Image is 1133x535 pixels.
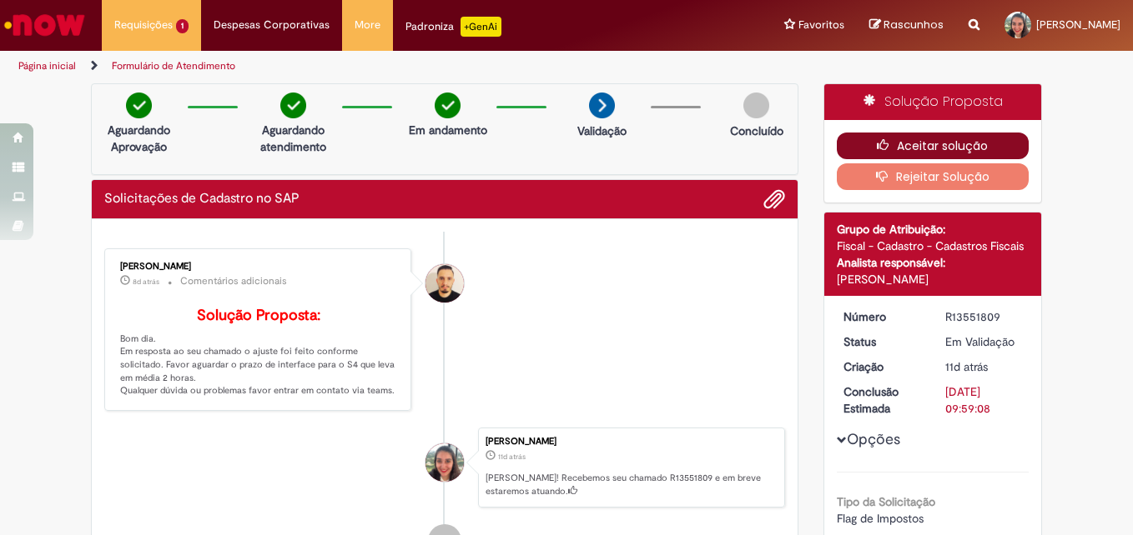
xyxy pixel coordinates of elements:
a: Formulário de Atendimento [112,59,235,72]
span: [PERSON_NAME] [1036,17,1120,32]
div: R13551809 [945,308,1023,325]
button: Aceitar solução [837,132,1030,159]
div: [PERSON_NAME] [837,271,1030,287]
div: [PERSON_NAME] [486,437,776,447]
dt: Status [831,333,934,350]
span: Requisições [114,17,173,33]
span: 1 [176,19,189,33]
button: Rejeitar Solução [837,163,1030,190]
time: 23/09/2025 09:36:01 [133,277,159,287]
span: Rascunhos [884,17,944,32]
div: Grupo de Atribuição: [837,221,1030,237]
img: check-circle-green.png [126,92,152,118]
p: Validação [577,122,627,139]
div: Fiscal - Cadastro - Cadastros Fiscais [837,237,1030,254]
span: 11d atrás [498,452,526,462]
span: More [355,17,380,33]
button: Adicionar anexos [763,188,785,210]
b: Solução Proposta: [197,306,320,325]
div: Arnaldo Jose Vieira De Melo [426,264,464,302]
li: Roberta DosSantos [104,427,785,507]
time: 19/09/2025 16:59:05 [945,359,988,374]
img: ServiceNow [2,8,88,42]
dt: Criação [831,358,934,375]
a: Página inicial [18,59,76,72]
p: Concluído [730,122,783,139]
p: +GenAi [461,17,501,37]
time: 19/09/2025 16:59:05 [498,452,526,462]
div: Padroniza [405,17,501,37]
div: Em Validação [945,333,1023,350]
p: Aguardando atendimento [253,122,334,155]
p: Em andamento [409,122,487,138]
div: 19/09/2025 16:59:05 [945,358,1023,375]
div: [DATE] 09:59:08 [945,383,1023,417]
p: [PERSON_NAME]! Recebemos seu chamado R13551809 e em breve estaremos atuando. [486,472,776,497]
span: Despesas Corporativas [214,17,330,33]
img: check-circle-green.png [435,92,461,118]
span: Favoritos [798,17,844,33]
img: check-circle-green.png [280,92,306,118]
b: Tipo da Solicitação [837,494,935,509]
p: Aguardando Aprovação [98,122,179,155]
img: img-circle-grey.png [743,92,769,118]
div: Analista responsável: [837,254,1030,271]
ul: Trilhas de página [13,51,743,82]
dt: Número [831,308,934,325]
dt: Conclusão Estimada [831,383,934,417]
small: Comentários adicionais [180,274,287,288]
h2: Solicitações de Cadastro no SAP Histórico de tíquete [104,192,300,207]
span: 8d atrás [133,277,159,287]
img: arrow-next.png [589,92,615,118]
p: Bom dia. Em resposta ao seu chamado o ajuste foi feito conforme solicitado. Favor aguardar o praz... [120,307,398,397]
span: Flag de Impostos [837,511,924,526]
a: Rascunhos [869,17,944,33]
div: Solução Proposta [824,84,1042,120]
div: Roberta DosSantos [426,443,464,482]
div: [PERSON_NAME] [120,262,398,272]
span: 11d atrás [945,359,988,374]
